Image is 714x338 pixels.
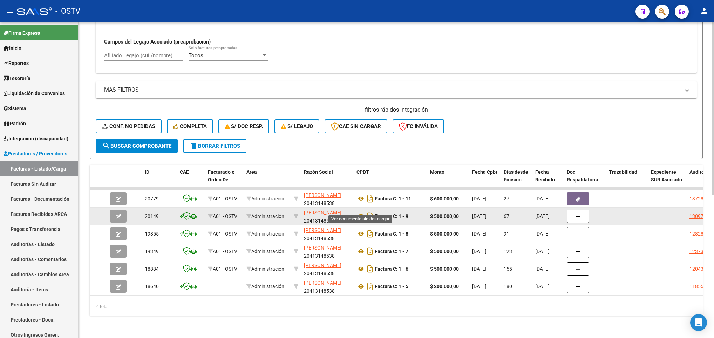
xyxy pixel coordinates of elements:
span: Reportes [4,59,29,67]
strong: $ 600.000,00 [430,196,459,201]
datatable-header-cell: CPBT [354,165,427,195]
span: CPBT [356,169,369,175]
span: Completa [173,123,207,130]
span: [DATE] [472,284,487,289]
span: Administración [246,213,284,219]
strong: $ 500.000,00 [430,231,459,237]
span: Auditoria [689,169,710,175]
span: [DATE] [472,196,487,201]
strong: Factura C: 1 - 6 [375,266,408,272]
div: 20413148538 [304,244,351,259]
i: Descargar documento [366,281,375,292]
span: 155 [504,266,512,272]
span: Monto [430,169,444,175]
span: S/ legajo [281,123,313,130]
span: CAE [180,169,189,175]
i: Descargar documento [366,211,375,222]
span: Administración [246,196,284,201]
div: 13097 [689,212,703,220]
datatable-header-cell: Razón Social [301,165,354,195]
datatable-header-cell: Area [244,165,291,195]
datatable-header-cell: Trazabilidad [606,165,648,195]
span: [PERSON_NAME] [304,263,341,268]
strong: Factura C: 1 - 8 [375,231,408,237]
span: Días desde Emisión [504,169,528,183]
span: Inicio [4,44,21,52]
span: 123 [504,248,512,254]
span: [PERSON_NAME] [304,227,341,233]
span: Area [246,169,257,175]
span: A01 - OSTV [213,196,237,201]
button: Borrar Filtros [183,139,246,153]
button: Buscar Comprobante [96,139,178,153]
span: Todos [189,52,203,59]
strong: Factura C: 1 - 5 [375,284,408,289]
div: 12373 [689,247,703,256]
strong: $ 500.000,00 [430,248,459,254]
mat-panel-title: MAS FILTROS [104,86,680,94]
span: 67 [504,213,509,219]
div: 12043 [689,265,703,273]
span: FC Inválida [399,123,438,130]
i: Descargar documento [366,263,375,274]
span: [PERSON_NAME] [304,280,341,286]
mat-icon: menu [6,7,14,15]
span: [PERSON_NAME] [304,192,341,198]
span: [DATE] [472,213,487,219]
mat-icon: search [102,141,110,150]
span: Administración [246,231,284,237]
mat-expansion-panel-header: MAS FILTROS [96,81,697,98]
h4: - filtros rápidos Integración - [96,106,697,114]
i: Descargar documento [366,193,375,204]
datatable-header-cell: CAE [177,165,205,195]
span: - OSTV [55,4,80,19]
span: [DATE] [535,266,550,272]
span: Firma Express [4,29,40,37]
span: Borrar Filtros [190,143,240,149]
span: Administración [246,266,284,272]
mat-icon: person [700,7,708,15]
span: A01 - OSTV [213,266,237,272]
span: Integración (discapacidad) [4,135,68,143]
div: 13728 [689,195,703,203]
button: CAE SIN CARGAR [325,119,387,133]
span: S/ Doc Resp. [225,123,263,130]
span: Fecha Recibido [535,169,555,183]
span: A01 - OSTV [213,231,237,237]
button: S/ Doc Resp. [218,119,270,133]
strong: Factura C: 1 - 7 [375,248,408,254]
div: 20413148538 [304,279,351,294]
datatable-header-cell: Facturado x Orden De [205,165,244,195]
span: Facturado x Orden De [208,169,234,183]
span: [DATE] [472,231,487,237]
span: [DATE] [472,248,487,254]
span: Administración [246,284,284,289]
span: Buscar Comprobante [102,143,171,149]
div: 20413148538 [304,226,351,241]
div: 20413148538 [304,209,351,224]
div: 20413148538 [304,191,351,206]
span: [PERSON_NAME] [304,210,341,216]
div: 11855 [689,283,703,291]
span: 91 [504,231,509,237]
div: Open Intercom Messenger [690,314,707,331]
span: [DATE] [472,266,487,272]
strong: $ 500.000,00 [430,213,459,219]
span: Administración [246,248,284,254]
strong: Factura C: 1 - 11 [375,196,411,201]
span: A01 - OSTV [213,213,237,219]
datatable-header-cell: Días desde Emisión [501,165,532,195]
span: 27 [504,196,509,201]
span: [PERSON_NAME] [304,245,341,251]
span: [DATE] [535,213,550,219]
mat-icon: delete [190,141,198,150]
span: Sistema [4,105,26,112]
span: Doc Respaldatoria [567,169,598,183]
span: [DATE] [535,231,550,237]
span: ID [145,169,149,175]
datatable-header-cell: Doc Respaldatoria [564,165,606,195]
span: Fecha Cpbt [472,169,497,175]
span: 18640 [145,284,159,289]
datatable-header-cell: ID [142,165,177,195]
span: Prestadores / Proveedores [4,150,67,158]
